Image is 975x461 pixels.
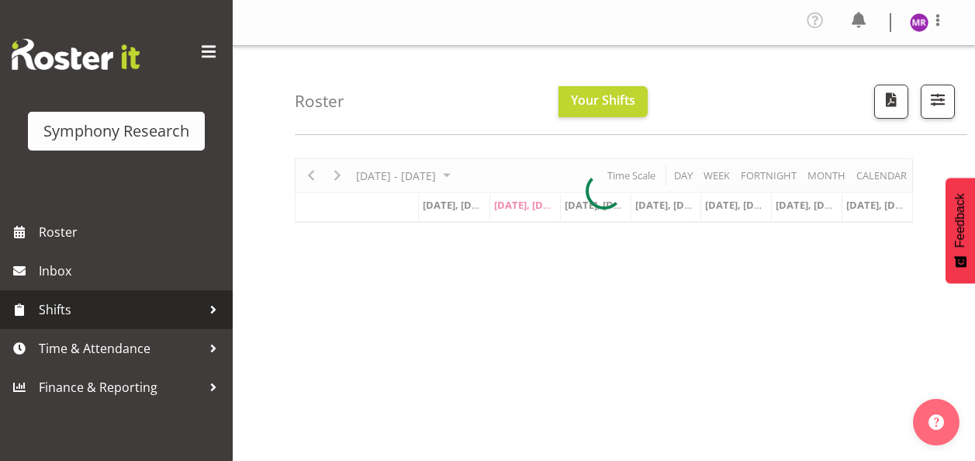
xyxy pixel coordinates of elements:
[953,193,967,248] span: Feedback
[12,39,140,70] img: Rosterit website logo
[43,120,189,143] div: Symphony Research
[39,337,202,360] span: Time & Attendance
[874,85,908,119] button: Download a PDF of the roster according to the set date range.
[571,92,635,109] span: Your Shifts
[39,220,225,244] span: Roster
[946,178,975,283] button: Feedback - Show survey
[921,85,955,119] button: Filter Shifts
[928,414,944,430] img: help-xxl-2.png
[39,259,225,282] span: Inbox
[558,86,648,117] button: Your Shifts
[39,298,202,321] span: Shifts
[295,92,344,110] h4: Roster
[910,13,928,32] img: minu-rana11870.jpg
[39,376,202,399] span: Finance & Reporting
